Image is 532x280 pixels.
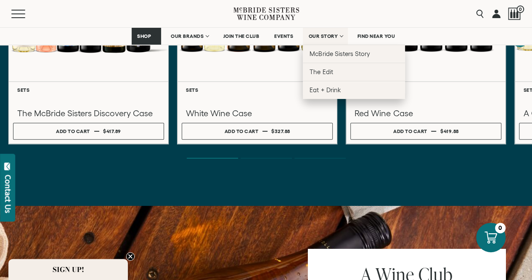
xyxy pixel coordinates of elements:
[303,81,405,99] a: Eat + Drink
[132,28,161,45] a: SHOP
[303,28,348,45] a: OUR STORY
[440,128,459,134] span: $419.88
[165,28,214,45] a: OUR BRANDS
[355,108,497,119] h3: Red Wine Case
[225,125,259,137] div: Add to cart
[53,264,84,275] span: SIGN UP!
[241,158,292,159] li: Page dot 2
[303,45,405,63] a: McBride Sisters Story
[350,123,501,140] button: Add to cart $419.88
[352,28,401,45] a: FIND NEAR YOU
[512,31,528,47] button: Next
[187,158,238,159] li: Page dot 1
[17,108,160,119] h3: The McBride Sisters Discovery Case
[310,50,370,57] span: McBride Sisters Story
[182,123,333,140] button: Add to cart $327.88
[310,86,341,93] span: Eat + Drink
[17,87,160,93] h6: Sets
[357,33,395,39] span: FIND NEAR YOU
[303,63,405,81] a: The Edit
[218,28,265,45] a: JOIN THE CLUB
[355,87,497,93] h6: Sets
[310,68,333,75] span: The Edit
[11,10,42,18] button: Mobile Menu Trigger
[8,259,128,280] div: SIGN UP!Close teaser
[4,175,12,213] div: Contact Us
[223,33,259,39] span: JOIN THE CLUB
[269,28,299,45] a: EVENTS
[56,125,90,137] div: Add to cart
[126,252,135,261] button: Close teaser
[171,33,204,39] span: OUR BRANDS
[495,223,506,233] div: 0
[271,128,290,134] span: $327.88
[516,5,524,13] span: 0
[186,108,328,119] h3: White Wine Case
[294,158,346,159] li: Page dot 3
[274,33,293,39] span: EVENTS
[308,33,338,39] span: OUR STORY
[103,128,121,134] span: $417.89
[186,87,328,93] h6: Sets
[137,33,151,39] span: SHOP
[393,125,427,137] div: Add to cart
[13,123,164,140] button: Add to cart $417.89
